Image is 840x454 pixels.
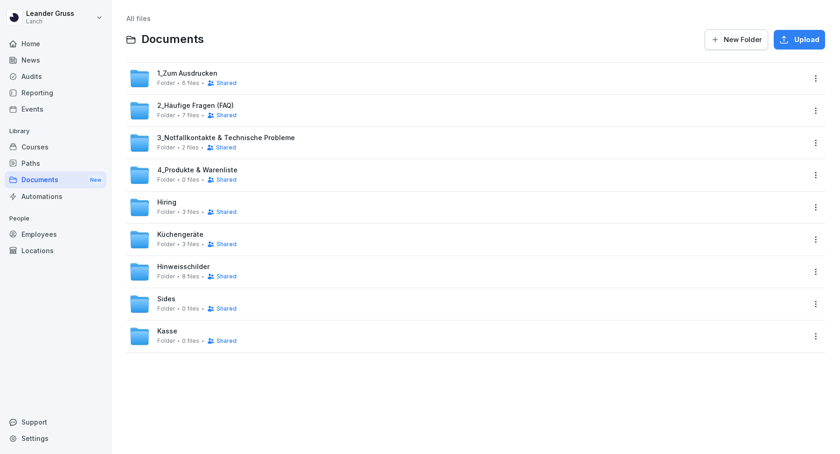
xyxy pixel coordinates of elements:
[157,112,175,119] span: Folder
[157,134,295,142] span: 3_Notfallkontakte & Technische Probleme
[217,112,237,119] span: Shared
[5,68,106,85] a: Audits
[5,188,106,205] a: Automations
[157,199,176,206] span: Hiring
[129,165,805,185] a: 4_Produkte & WarenlisteFolder0 filesShared
[157,80,175,86] span: Folder
[141,33,204,46] span: Documents
[157,231,203,239] span: Küchengeräte
[5,226,106,242] a: Employees
[129,197,805,218] a: HiringFolder3 filesShared
[182,209,199,215] span: 3 files
[182,305,199,312] span: 0 files
[26,10,74,18] p: Leander Gruss
[5,139,106,155] a: Courses
[5,155,106,171] a: Paths
[5,414,106,430] div: Support
[157,327,177,335] span: Kasse
[129,100,805,121] a: 2_Häufige Fragen (FAQ)Folder7 filesShared
[217,241,237,248] span: Shared
[157,177,175,183] span: Folder
[217,80,237,86] span: Shared
[157,102,234,110] span: 2_Häufige Fragen (FAQ)
[88,175,104,185] div: New
[129,326,805,347] a: KasseFolder0 filesShared
[157,144,175,151] span: Folder
[129,133,805,153] a: 3_Notfallkontakte & Technische ProblemeFolder2 filesShared
[724,35,762,45] span: New Folder
[26,18,74,25] p: Lanch
[157,70,217,78] span: 1_Zum Ausdrucken
[5,101,106,117] a: Events
[794,35,819,45] span: Upload
[705,29,768,50] button: New Folder
[5,171,106,189] a: DocumentsNew
[182,241,199,248] span: 3 files
[157,338,175,344] span: Folder
[217,273,237,280] span: Shared
[157,263,210,271] span: Hinweisschilder
[5,171,106,189] div: Documents
[182,80,199,86] span: 6 files
[129,294,805,314] a: SidesFolder0 filesShared
[157,305,175,312] span: Folder
[182,273,199,280] span: 8 files
[157,209,175,215] span: Folder
[5,85,106,101] a: Reporting
[182,144,199,151] span: 2 files
[217,338,237,344] span: Shared
[129,229,805,250] a: KüchengeräteFolder3 filesShared
[182,177,199,183] span: 0 files
[157,166,238,174] span: 4_Produkte & Warenliste
[216,144,236,151] span: Shared
[182,112,199,119] span: 7 files
[129,68,805,89] a: 1_Zum AusdruckenFolder6 filesShared
[5,35,106,52] a: Home
[182,338,199,344] span: 0 files
[5,52,106,68] a: News
[217,177,237,183] span: Shared
[5,124,106,139] p: Library
[157,273,175,280] span: Folder
[217,305,237,312] span: Shared
[157,295,175,303] span: Sides
[5,430,106,447] a: Settings
[129,262,805,282] a: HinweisschilderFolder8 filesShared
[5,211,106,226] p: People
[774,30,825,50] button: Upload
[217,209,237,215] span: Shared
[157,241,175,248] span: Folder
[5,242,106,259] a: Locations
[126,14,151,22] a: All files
